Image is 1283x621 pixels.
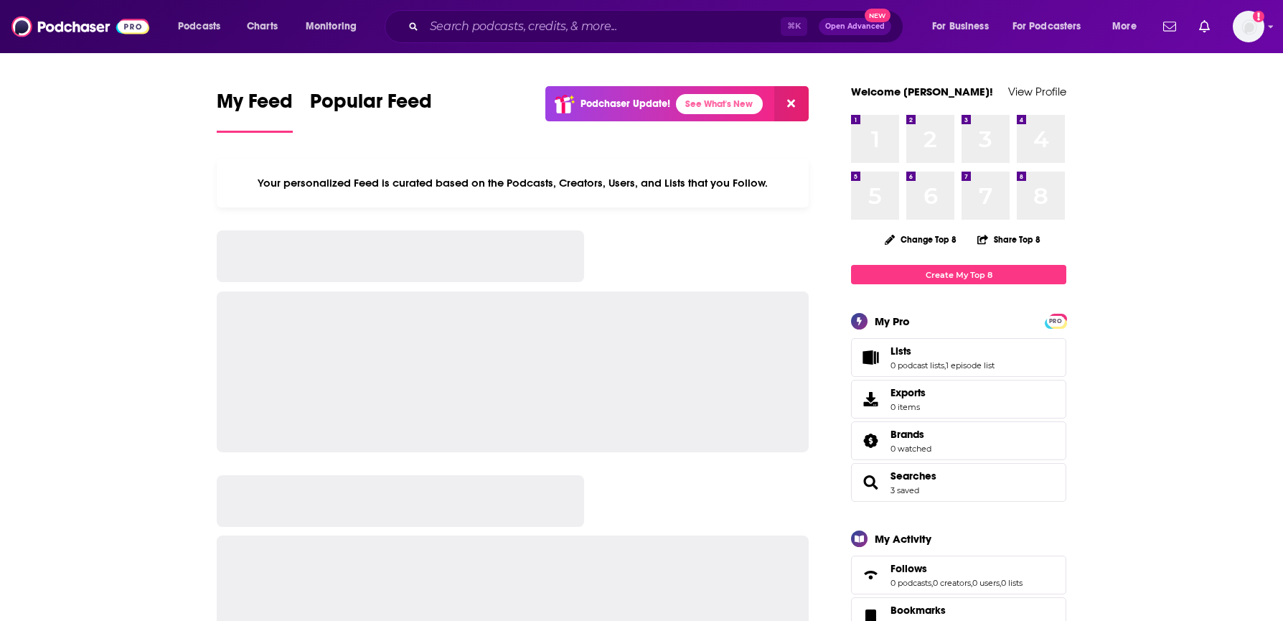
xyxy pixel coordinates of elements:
[1001,578,1023,588] a: 0 lists
[856,389,885,409] span: Exports
[922,15,1007,38] button: open menu
[1012,17,1081,37] span: For Podcasters
[581,98,670,110] p: Podchaser Update!
[944,360,946,370] span: ,
[856,347,885,368] a: Lists
[890,470,936,482] a: Searches
[1102,15,1155,38] button: open menu
[890,360,944,370] a: 0 podcast lists
[851,556,1066,594] span: Follows
[851,380,1066,419] a: Exports
[168,15,239,38] button: open menu
[865,9,890,22] span: New
[851,463,1066,502] span: Searches
[217,89,293,133] a: My Feed
[856,431,885,451] a: Brands
[890,562,927,575] span: Follows
[890,578,931,588] a: 0 podcasts
[933,578,971,588] a: 0 creators
[310,89,432,133] a: Popular Feed
[890,345,995,358] a: Lists
[676,94,763,114] a: See What's New
[851,338,1066,377] span: Lists
[178,17,220,37] span: Podcasts
[296,15,375,38] button: open menu
[1047,316,1064,327] span: PRO
[890,402,926,412] span: 0 items
[310,89,432,122] span: Popular Feed
[11,13,149,40] img: Podchaser - Follow, Share and Rate Podcasts
[875,532,931,546] div: My Activity
[856,472,885,492] a: Searches
[238,15,286,38] a: Charts
[971,578,972,588] span: ,
[851,421,1066,460] span: Brands
[1003,15,1102,38] button: open menu
[890,428,931,441] a: Brands
[876,230,965,248] button: Change Top 8
[890,386,926,399] span: Exports
[398,10,917,43] div: Search podcasts, credits, & more...
[306,17,357,37] span: Monitoring
[890,562,1023,575] a: Follows
[890,345,911,358] span: Lists
[890,604,946,617] span: Bookmarks
[851,265,1066,284] a: Create My Top 8
[890,485,919,495] a: 3 saved
[1233,11,1264,42] span: Logged in as kkitamorn
[856,565,885,585] a: Follows
[217,89,293,122] span: My Feed
[424,15,781,38] input: Search podcasts, credits, & more...
[931,578,933,588] span: ,
[1193,14,1216,39] a: Show notifications dropdown
[946,360,995,370] a: 1 episode list
[247,17,278,37] span: Charts
[875,314,910,328] div: My Pro
[1157,14,1182,39] a: Show notifications dropdown
[1233,11,1264,42] img: User Profile
[851,85,993,98] a: Welcome [PERSON_NAME]!
[890,428,924,441] span: Brands
[890,604,974,617] a: Bookmarks
[932,17,989,37] span: For Business
[1008,85,1066,98] a: View Profile
[1047,315,1064,326] a: PRO
[1233,11,1264,42] button: Show profile menu
[217,159,809,207] div: Your personalized Feed is curated based on the Podcasts, Creators, Users, and Lists that you Follow.
[1112,17,1137,37] span: More
[781,17,807,36] span: ⌘ K
[972,578,1000,588] a: 0 users
[1253,11,1264,22] svg: Add a profile image
[1000,578,1001,588] span: ,
[977,225,1041,253] button: Share Top 8
[890,444,931,454] a: 0 watched
[819,18,891,35] button: Open AdvancedNew
[825,23,885,30] span: Open Advanced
